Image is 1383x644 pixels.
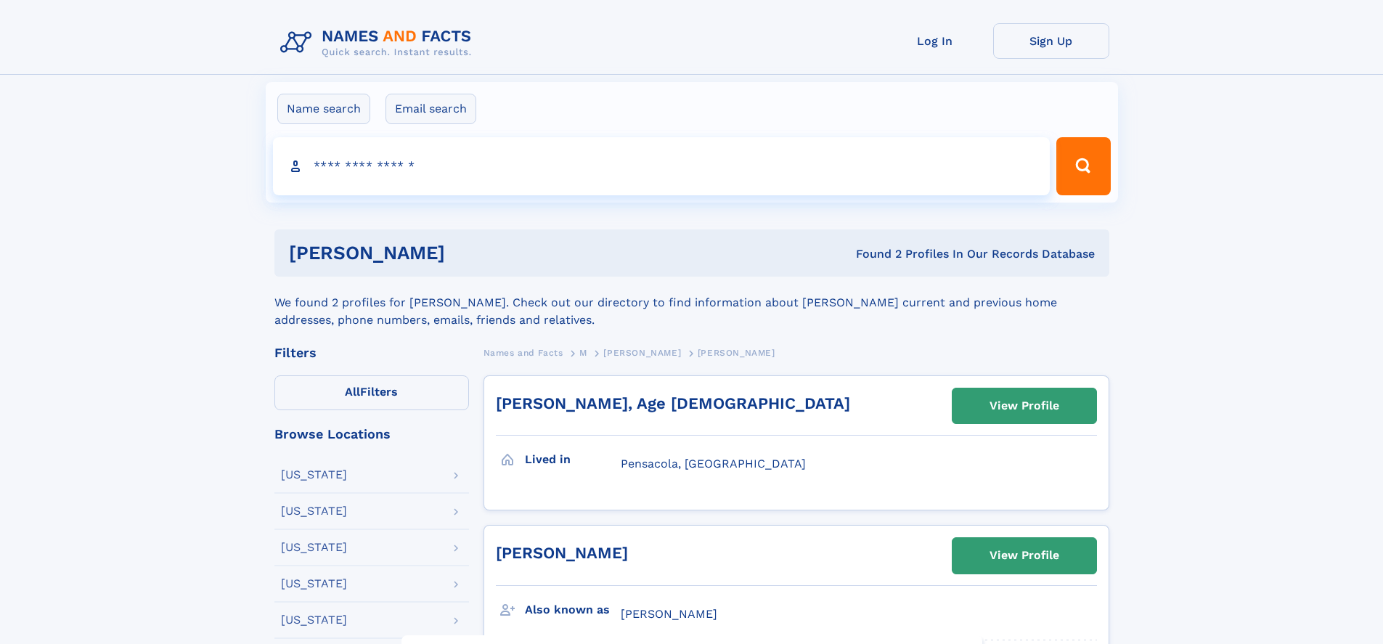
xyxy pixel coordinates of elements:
[289,244,650,262] h1: [PERSON_NAME]
[525,598,621,622] h3: Also known as
[579,343,587,362] a: M
[525,447,621,472] h3: Lived in
[579,348,587,358] span: M
[281,505,347,517] div: [US_STATE]
[274,375,469,410] label: Filters
[484,343,563,362] a: Names and Facts
[621,457,806,470] span: Pensacola, [GEOGRAPHIC_DATA]
[877,23,993,59] a: Log In
[274,428,469,441] div: Browse Locations
[952,388,1096,423] a: View Profile
[603,343,681,362] a: [PERSON_NAME]
[990,389,1059,423] div: View Profile
[1056,137,1110,195] button: Search Button
[281,542,347,553] div: [US_STATE]
[990,539,1059,572] div: View Profile
[650,246,1095,262] div: Found 2 Profiles In Our Records Database
[345,385,360,399] span: All
[698,348,775,358] span: [PERSON_NAME]
[603,348,681,358] span: [PERSON_NAME]
[274,277,1109,329] div: We found 2 profiles for [PERSON_NAME]. Check out our directory to find information about [PERSON_...
[274,23,484,62] img: Logo Names and Facts
[621,607,717,621] span: [PERSON_NAME]
[952,538,1096,573] a: View Profile
[385,94,476,124] label: Email search
[281,614,347,626] div: [US_STATE]
[274,346,469,359] div: Filters
[496,544,628,562] a: [PERSON_NAME]
[281,469,347,481] div: [US_STATE]
[277,94,370,124] label: Name search
[273,137,1050,195] input: search input
[281,578,347,590] div: [US_STATE]
[496,394,850,412] a: [PERSON_NAME], Age [DEMOGRAPHIC_DATA]
[993,23,1109,59] a: Sign Up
